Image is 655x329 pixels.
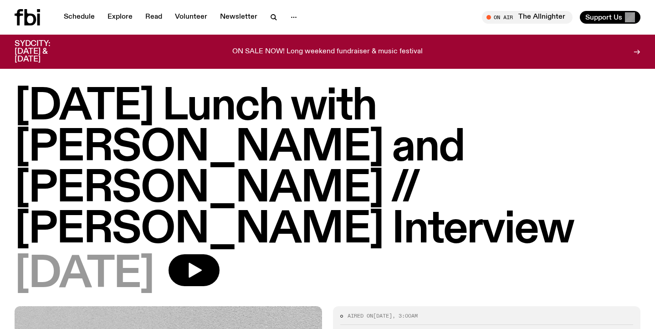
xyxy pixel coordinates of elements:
span: Aired on [348,312,373,319]
a: Read [140,11,168,24]
a: Newsletter [215,11,263,24]
span: [DATE] [15,254,154,295]
a: Explore [102,11,138,24]
a: Schedule [58,11,100,24]
a: Volunteer [169,11,213,24]
p: ON SALE NOW! Long weekend fundraiser & music festival [232,48,423,56]
h1: [DATE] Lunch with [PERSON_NAME] and [PERSON_NAME] // [PERSON_NAME] Interview [15,87,640,251]
h3: SYDCITY: [DATE] & [DATE] [15,40,73,63]
span: [DATE] [373,312,392,319]
button: Support Us [580,11,640,24]
button: On AirThe Allnighter [482,11,573,24]
span: Support Us [585,13,622,21]
span: , 3:00am [392,312,418,319]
